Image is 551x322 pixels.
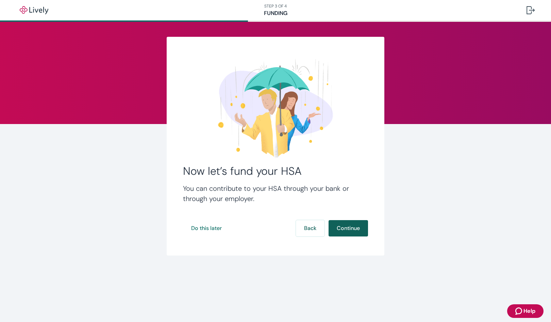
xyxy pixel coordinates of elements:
[15,6,53,14] img: Lively
[523,307,535,315] span: Help
[183,183,368,204] h4: You can contribute to your HSA through your bank or through your employer.
[183,220,230,236] button: Do this later
[521,2,540,18] button: Log out
[515,307,523,315] svg: Zendesk support icon
[296,220,324,236] button: Back
[183,164,368,178] h2: Now let’s fund your HSA
[507,304,544,318] button: Zendesk support iconHelp
[329,220,368,236] button: Continue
